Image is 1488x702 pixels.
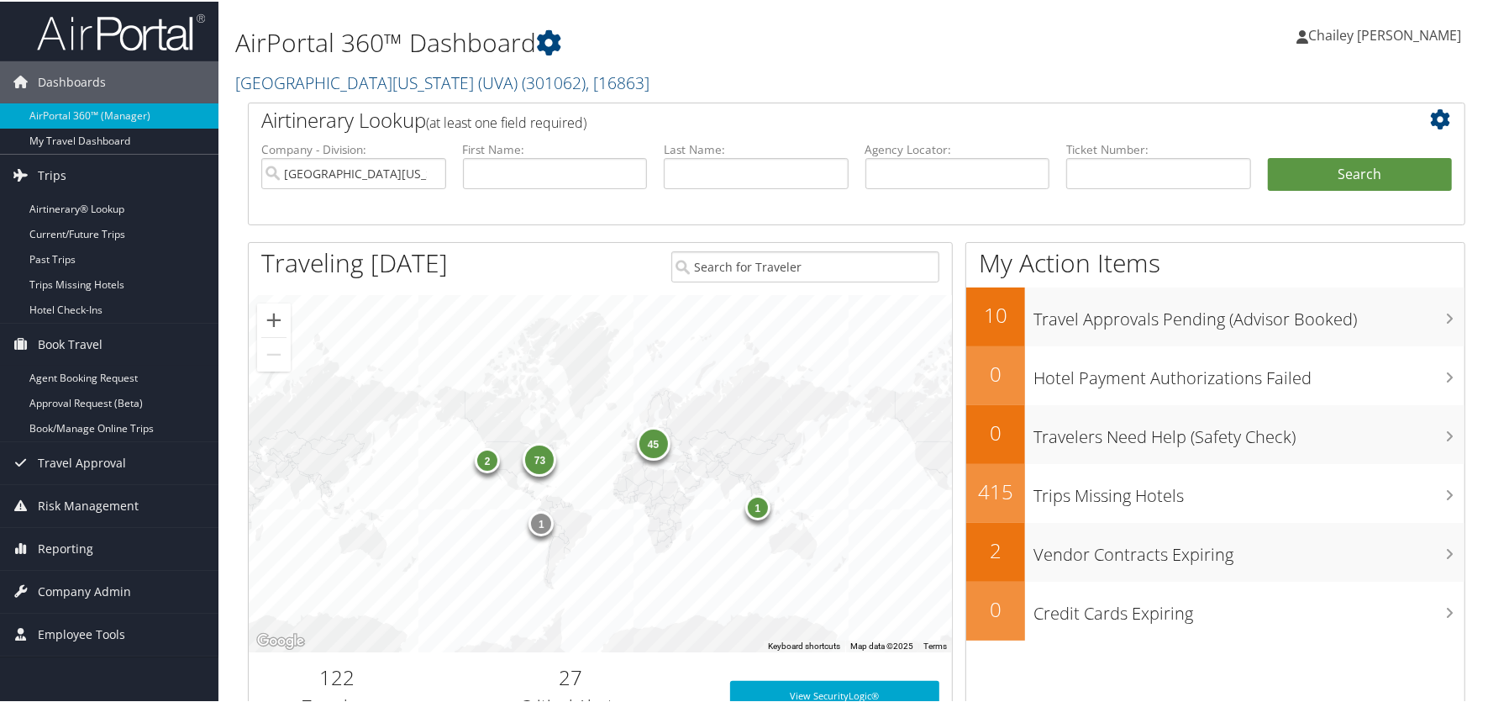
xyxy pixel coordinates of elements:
span: Reporting [38,526,93,568]
span: Map data ©2025 [850,640,913,649]
button: Keyboard shortcuts [768,639,840,651]
div: 1 [529,509,555,535]
h2: 2 [966,535,1025,563]
span: Travel Approval [38,441,126,483]
a: Open this area in Google Maps (opens a new window) [253,629,308,651]
a: [GEOGRAPHIC_DATA][US_STATE] (UVA) [235,70,649,92]
h3: Travel Approvals Pending (Advisor Booked) [1033,298,1464,330]
label: First Name: [463,140,648,156]
div: 45 [637,425,670,458]
h2: 0 [966,594,1025,622]
span: ( 301062 ) [522,70,586,92]
span: Trips [38,153,66,195]
h2: 0 [966,358,1025,387]
label: Last Name: [664,140,849,156]
a: 415Trips Missing Hotels [966,462,1464,521]
input: Search for Traveler [671,250,939,281]
h3: Travelers Need Help (Safety Check) [1033,415,1464,447]
a: 2Vendor Contracts Expiring [966,521,1464,580]
h3: Credit Cards Expiring [1033,592,1464,624]
span: (at least one field required) [426,112,586,130]
button: Search [1268,156,1453,190]
a: 0Hotel Payment Authorizations Failed [966,345,1464,404]
div: 1 [745,494,770,519]
span: Employee Tools [38,612,125,654]
h2: 0 [966,417,1025,446]
a: Chailey [PERSON_NAME] [1296,8,1478,59]
label: Ticket Number: [1066,140,1251,156]
a: 10Travel Approvals Pending (Advisor Booked) [966,286,1464,345]
label: Agency Locator: [865,140,1050,156]
h1: Traveling [DATE] [261,244,448,279]
h2: 27 [437,662,705,690]
a: 0Credit Cards Expiring [966,580,1464,639]
h1: AirPortal 360™ Dashboard [235,24,1064,59]
div: 73 [523,441,557,475]
h3: Vendor Contracts Expiring [1033,533,1464,565]
a: Terms (opens in new tab) [923,640,947,649]
img: Google [253,629,308,651]
span: Chailey [PERSON_NAME] [1308,24,1461,43]
h2: 122 [261,662,412,690]
a: 0Travelers Need Help (Safety Check) [966,404,1464,462]
span: Book Travel [38,322,103,364]
h1: My Action Items [966,244,1464,279]
h3: Trips Missing Hotels [1033,474,1464,506]
span: Dashboards [38,60,106,102]
button: Zoom in [257,302,291,335]
h2: 415 [966,476,1025,504]
span: , [ 16863 ] [586,70,649,92]
span: Risk Management [38,483,139,525]
h2: Airtinerary Lookup [261,104,1350,133]
h2: 10 [966,299,1025,328]
div: 2 [475,446,500,472]
label: Company - Division: [261,140,446,156]
button: Zoom out [257,336,291,370]
img: airportal-logo.png [37,11,205,50]
h3: Hotel Payment Authorizations Failed [1033,356,1464,388]
span: Company Admin [38,569,131,611]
